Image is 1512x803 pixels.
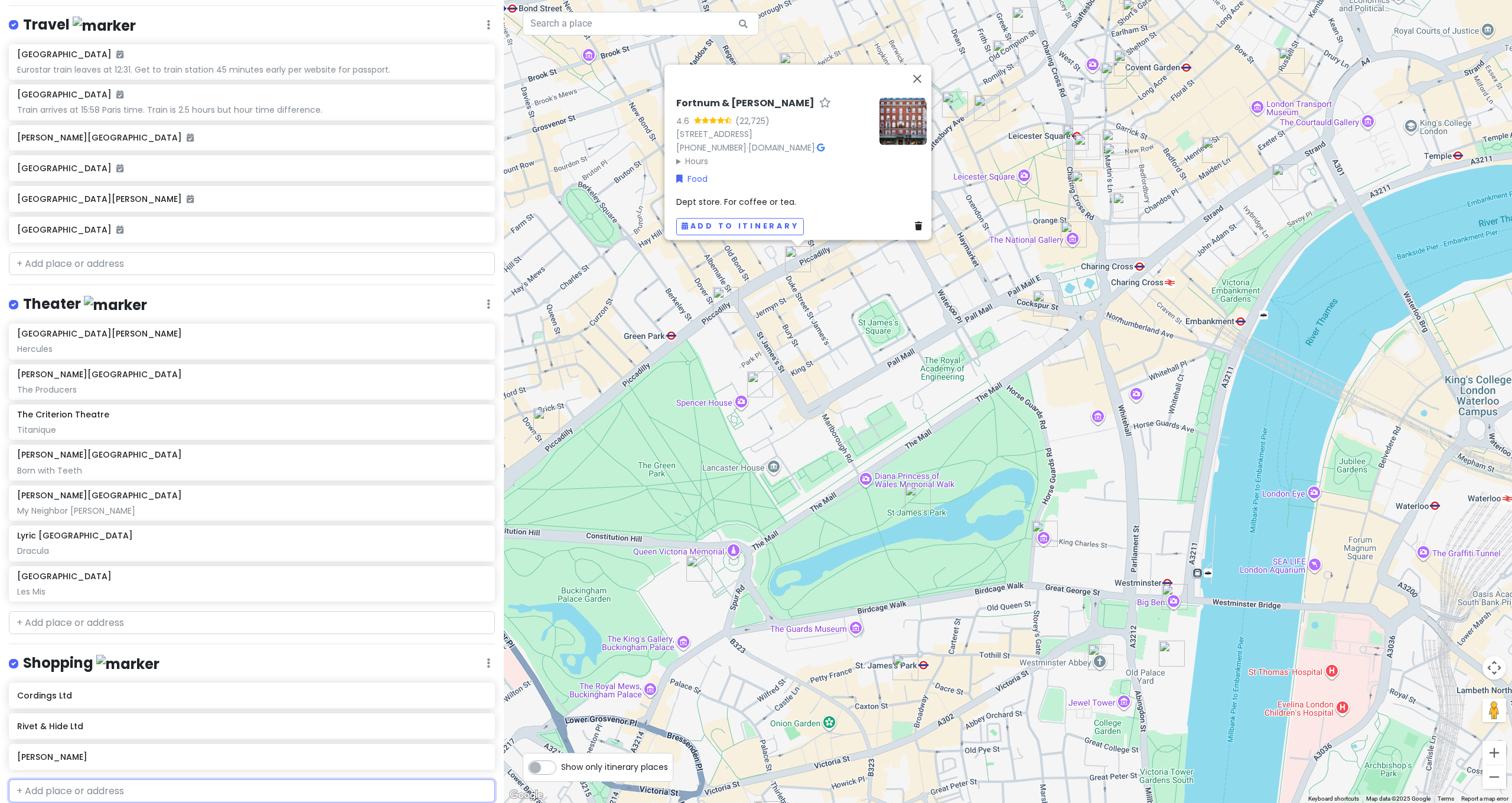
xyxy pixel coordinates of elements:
a: Food [676,173,708,186]
div: (22,725) [735,115,770,128]
div: St James's Park [905,485,931,511]
div: The National Gallery [1061,221,1087,247]
div: Theatre Royal Drury Lane [1279,48,1305,74]
div: Swift Soho [1012,7,1038,33]
a: Terms (opens in new tab) [1438,795,1454,802]
button: Keyboard shortcuts [1308,795,1359,803]
div: Sondheim Theatre [942,92,968,117]
div: Opium Cocktail Bar - Soho [974,95,1000,121]
h6: Lyric [GEOGRAPHIC_DATA] [17,530,133,541]
i: Added to itinerary [187,133,194,142]
div: Big Ben [1162,584,1188,610]
div: · · [676,97,870,168]
h6: Cordings Ltd [17,690,487,701]
i: Added to itinerary [187,195,194,203]
i: Google Maps [817,143,825,152]
div: Eurostar train leaves at 12:31. Get to train station 45 minutes early per website for passport. [17,64,487,75]
div: My Neighbor [PERSON_NAME] [17,505,487,516]
i: Added to itinerary [116,90,123,99]
div: Garrick Theatre [1071,171,1097,197]
div: Titanique [17,425,487,435]
h6: [GEOGRAPHIC_DATA][PERSON_NAME] [17,328,182,339]
div: American Bar [1272,164,1298,190]
div: The Rooftop [1033,290,1059,316]
h6: Fortnum & [PERSON_NAME] [676,97,814,110]
span: Map data ©2025 Google [1366,795,1430,802]
input: + Add place or address [9,252,495,276]
div: Wyndham's Theatre [1063,125,1089,151]
div: Mr Fogg's Gin Parlour [1102,129,1128,155]
h6: [GEOGRAPHIC_DATA][PERSON_NAME] [17,194,487,204]
a: [STREET_ADDRESS] [676,129,752,141]
summary: Hours [676,155,870,168]
h6: [PERSON_NAME] [17,752,487,762]
div: J Sheekey [1074,134,1100,160]
h6: [PERSON_NAME][GEOGRAPHIC_DATA] [17,369,182,380]
button: Close [903,64,931,93]
h6: [GEOGRAPHIC_DATA] [17,49,123,60]
div: Hercules [17,344,487,354]
h6: [PERSON_NAME][GEOGRAPHIC_DATA] [17,490,182,501]
div: Dracula [17,546,487,556]
h4: Shopping [23,654,159,673]
div: Westminster Abbey [1088,644,1114,670]
button: Map camera controls [1482,656,1506,680]
h6: [GEOGRAPHIC_DATA] [17,224,487,235]
span: Dept store. For coffee or tea. [676,196,796,208]
div: 4.6 [676,115,694,128]
i: Added to itinerary [116,226,123,234]
div: Houses of Parliament [1159,641,1185,667]
img: Picture of the place [879,97,927,145]
div: The Athenaeum Hotel & Residences [533,408,559,434]
h6: [GEOGRAPHIC_DATA] [17,163,487,174]
button: Drag Pegman onto the map to open Street View [1482,698,1506,722]
div: Berenjak Soho [993,40,1019,66]
input: + Add place or address [9,611,495,635]
a: Delete place [915,220,927,233]
button: Zoom out [1482,765,1506,789]
div: The Wolseley [713,287,739,313]
span: Show only itinerary places [561,760,668,773]
div: Les Mis [17,586,487,597]
a: Open this area in Google Maps (opens a new window) [507,788,546,803]
img: Google [507,788,546,803]
h4: Theater [23,295,147,314]
img: marker [96,655,159,673]
div: Nightjar Carnaby [780,53,806,79]
div: The Producers [17,384,487,395]
h6: [GEOGRAPHIC_DATA] [17,89,123,100]
div: DUKES Bar [747,371,773,397]
h6: [PERSON_NAME][GEOGRAPHIC_DATA] [17,449,182,460]
input: + Add place or address [9,779,495,803]
a: Star place [819,97,831,110]
i: Added to itinerary [116,50,123,58]
div: Train arrives at 15:58 Paris time. Train is 2.5 hours but hour time difference. [17,105,487,115]
div: Dishoom Covent Garden [1101,63,1127,89]
div: Fortnum & Mason [785,246,811,272]
h6: Rivet & Hide Ltd [17,721,487,732]
div: Côte St Martin's Lane [1103,143,1129,169]
img: marker [73,17,136,35]
h6: The Criterion Theatre [17,409,109,420]
div: St. Ermin's Hotel, Autograph Collection [892,654,918,680]
div: Born with Teeth [17,465,487,476]
div: Rules [1202,137,1228,163]
div: Churchill War Rooms [1032,521,1058,547]
img: marker [84,296,147,314]
button: Zoom in [1482,741,1506,765]
a: [PHONE_NUMBER] [676,142,747,154]
h6: [GEOGRAPHIC_DATA] [17,571,112,582]
a: Report a map error [1461,795,1508,802]
i: Added to itinerary [116,164,123,172]
h6: [PERSON_NAME][GEOGRAPHIC_DATA] [17,132,487,143]
a: [DOMAIN_NAME] [748,142,815,154]
div: Bancone Covent Garden [1113,192,1139,218]
button: Add to itinerary [676,218,804,235]
div: Buckingham Palace [686,556,712,582]
div: Brother Marcus Covent Garden [1114,50,1140,76]
h4: Travel [23,15,136,35]
input: Search a place [523,12,759,35]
